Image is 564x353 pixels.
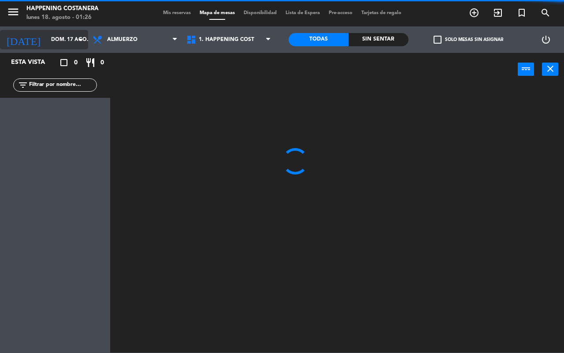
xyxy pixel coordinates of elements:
div: Sin sentar [349,33,408,46]
i: search [540,7,551,18]
span: Tarjetas de regalo [357,11,406,15]
span: Almuerzo [107,37,137,43]
input: Filtrar por nombre... [28,80,96,90]
span: Mapa de mesas [195,11,239,15]
i: menu [7,5,20,19]
i: crop_square [59,57,69,68]
i: power_settings_new [541,34,551,45]
div: lunes 18. agosto - 01:26 [26,13,99,22]
i: turned_in_not [516,7,527,18]
i: filter_list [18,80,28,90]
span: Pre-acceso [324,11,357,15]
span: 0 [74,58,78,68]
i: close [545,63,556,74]
span: 0 [100,58,104,68]
i: arrow_drop_down [75,34,86,45]
label: Solo mesas sin asignar [434,36,503,44]
div: Todas [289,33,349,46]
span: check_box_outline_blank [434,36,442,44]
i: power_input [521,63,531,74]
span: Mis reservas [159,11,195,15]
div: Esta vista [4,57,63,68]
div: Happening Costanera [26,4,99,13]
span: Disponibilidad [239,11,281,15]
i: exit_to_app [493,7,503,18]
span: 1. HAPPENING COST [199,37,254,43]
span: Lista de Espera [281,11,324,15]
i: restaurant [85,57,96,68]
i: add_circle_outline [469,7,479,18]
